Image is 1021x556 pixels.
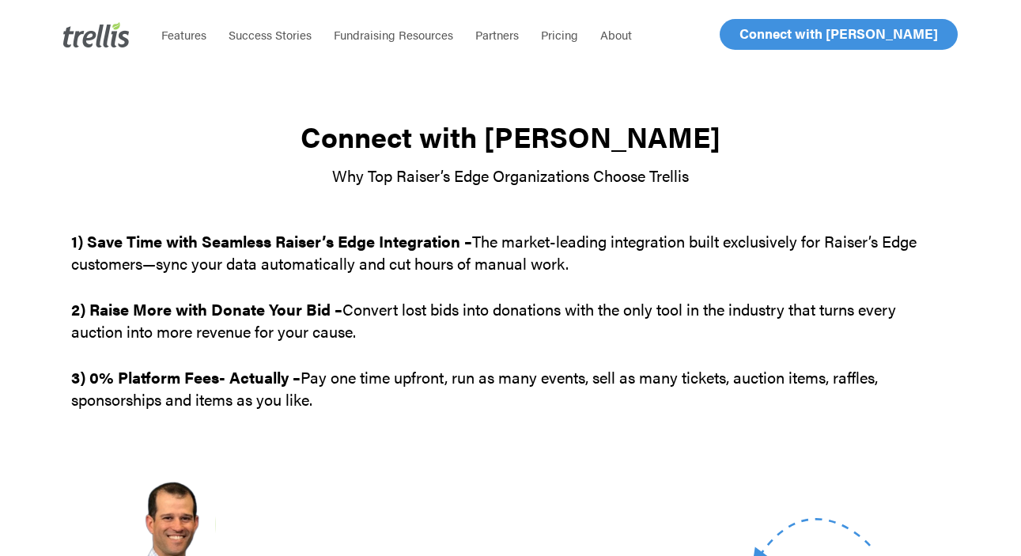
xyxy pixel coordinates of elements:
[739,24,938,43] span: Connect with [PERSON_NAME]
[161,26,206,43] span: Features
[217,27,323,43] a: Success Stories
[229,26,312,43] span: Success Stories
[475,26,519,43] span: Partners
[323,27,464,43] a: Fundraising Resources
[71,229,472,252] strong: 1) Save Time with Seamless Raiser’s Edge Integration –
[301,115,720,157] strong: Connect with [PERSON_NAME]
[71,297,342,320] strong: 2) Raise More with Donate Your Bid –
[541,26,578,43] span: Pricing
[600,26,632,43] span: About
[71,365,301,388] strong: 3) 0% Platform Fees- Actually –
[720,19,958,50] a: Connect with [PERSON_NAME]
[150,27,217,43] a: Features
[71,230,950,298] p: The market-leading integration built exclusively for Raiser’s Edge customers—sync your data autom...
[530,27,589,43] a: Pricing
[464,27,530,43] a: Partners
[63,22,130,47] img: Trellis
[71,366,950,410] p: Pay one time upfront, run as many events, sell as many tickets, auction items, raffles, sponsorsh...
[334,26,453,43] span: Fundraising Resources
[71,298,950,366] p: Convert lost bids into donations with the only tool in the industry that turns every auction into...
[589,27,643,43] a: About
[71,165,950,187] p: Why Top Raiser’s Edge Organizations Choose Trellis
